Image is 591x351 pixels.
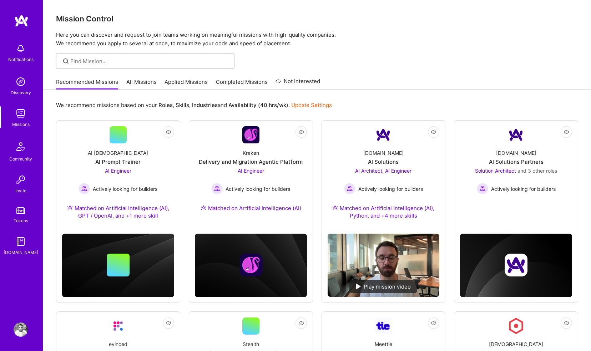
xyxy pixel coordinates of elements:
img: Company Logo [375,126,392,143]
img: Company Logo [242,126,259,143]
span: Actively looking for builders [358,185,423,193]
b: Roles [158,102,173,108]
p: Here you can discover and request to join teams working on meaningful missions with high-quality ... [56,31,578,48]
div: AI Solutions [368,158,399,166]
span: Actively looking for builders [93,185,157,193]
img: Actively looking for builders [211,183,223,194]
div: Play mission video [349,280,417,293]
div: Stealth [243,340,259,348]
span: AI Architect, AI Engineer [355,168,411,174]
i: icon EyeClosed [431,129,436,135]
img: Ateam Purple Icon [201,205,206,210]
a: Recommended Missions [56,78,118,90]
span: and 3 other roles [517,168,557,174]
img: cover [460,234,572,297]
div: evinced [109,340,127,348]
img: logo [14,14,29,27]
i: icon EyeClosed [564,320,569,326]
input: Find Mission... [70,57,229,65]
img: User Avatar [14,322,28,337]
span: AI Engineer [105,168,131,174]
i: icon EyeClosed [431,320,436,326]
img: Invite [14,173,28,187]
b: Availability (40 hrs/wk) [228,102,288,108]
div: Matched on Artificial Intelligence (AI), GPT / OpenAI, and +1 more skill [62,204,174,219]
div: Tokens [14,217,28,224]
div: Kraken [243,149,259,157]
a: Company Logo[DOMAIN_NAME]AI Solutions PartnersSolution Architect and 3 other rolesActively lookin... [460,126,572,209]
img: No Mission [328,234,440,296]
span: Solution Architect [475,168,516,174]
a: Completed Missions [216,78,268,90]
p: We recommend missions based on your , , and . [56,101,332,109]
i: icon EyeClosed [298,129,304,135]
div: Discovery [11,89,31,96]
div: [DEMOGRAPHIC_DATA] [489,340,543,348]
span: AI Engineer [238,168,264,174]
img: Company Logo [110,317,127,335]
i: icon EyeClosed [166,129,171,135]
div: [DOMAIN_NAME] [4,249,38,256]
img: Company Logo [375,318,392,334]
img: play [356,284,361,289]
div: Community [9,155,32,163]
div: Delivery and Migration Agentic Platform [199,158,303,166]
img: cover [195,234,307,297]
img: Actively looking for builders [477,183,488,194]
i: icon EyeClosed [564,129,569,135]
img: Company logo [239,254,262,276]
img: Community [12,138,29,155]
img: discovery [14,75,28,89]
div: Invite [15,187,26,194]
img: teamwork [14,106,28,121]
img: Ateam Purple Icon [332,205,338,210]
span: Actively looking for builders [491,185,556,193]
img: Company Logo [507,317,525,335]
i: icon EyeClosed [166,320,171,326]
i: icon SearchGrey [62,57,70,65]
div: AI Solutions Partners [489,158,544,166]
img: Company logo [505,254,527,276]
img: Actively looking for builders [344,183,355,194]
img: guide book [14,234,28,249]
div: Meettie [375,340,392,348]
img: tokens [16,207,25,214]
div: [DOMAIN_NAME] [363,149,404,157]
div: AI Prompt Trainer [95,158,141,166]
span: Actively looking for builders [226,185,290,193]
div: Notifications [8,56,34,63]
div: Matched on Artificial Intelligence (AI) [201,204,301,212]
a: Company Logo[DOMAIN_NAME]AI SolutionsAI Architect, AI Engineer Actively looking for buildersActiv... [328,126,440,228]
a: All Missions [126,78,157,90]
b: Skills [176,102,189,108]
i: icon EyeClosed [298,320,304,326]
a: AI [DEMOGRAPHIC_DATA]AI Prompt TrainerAI Engineer Actively looking for buildersActively looking f... [62,126,174,228]
a: Company LogoKrakenDelivery and Migration Agentic PlatformAI Engineer Actively looking for builder... [195,126,307,220]
div: AI [DEMOGRAPHIC_DATA] [88,149,148,157]
div: Matched on Artificial Intelligence (AI), Python, and +4 more skills [328,204,440,219]
img: Actively looking for builders [79,183,90,194]
b: Industries [192,102,218,108]
a: Not Interested [276,77,320,90]
h3: Mission Control [56,14,578,23]
img: Company Logo [507,126,525,143]
img: Ateam Purple Icon [67,205,73,210]
div: Missions [12,121,30,128]
a: User Avatar [12,322,30,337]
div: [DOMAIN_NAME] [496,149,536,157]
a: Applied Missions [165,78,208,90]
a: Update Settings [291,102,332,108]
img: bell [14,41,28,56]
img: cover [62,234,174,297]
